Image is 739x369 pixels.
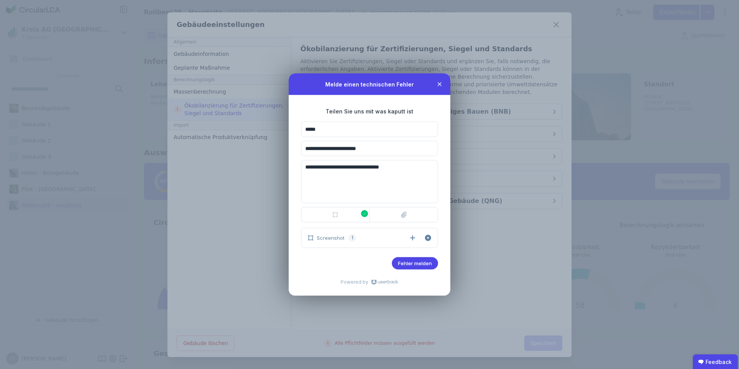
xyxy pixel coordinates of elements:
span: Powered by [341,279,368,285]
ubdiv: Melde einen technischen Fehler [313,81,426,87]
span: Fehler melden [398,260,432,267]
span: screenshot [317,232,344,244]
div: Teilen Sie uns mit was kaputt ist [301,107,438,116]
a: Powered by [341,279,398,285]
button: Fehler melden [392,257,438,270]
div: 1 [348,234,356,242]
